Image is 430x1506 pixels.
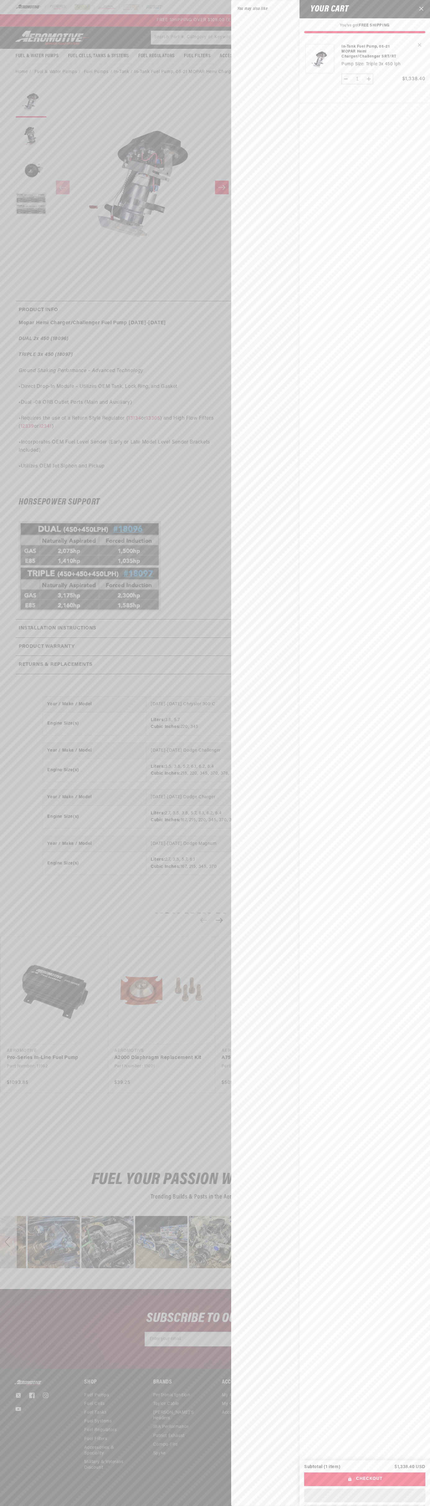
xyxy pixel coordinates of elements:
button: Remove In-Tank Fuel Pump, 05-21 MOPAR Hemi Charger/Challenger SRT/RT - Triple 3x 450 lph [414,39,425,50]
p: You’ve got [304,23,425,28]
div: Subtotal (1 item) [304,1465,340,1469]
dt: Pump Size: [341,62,364,67]
button: Checkout [304,1472,425,1486]
input: Quantity for In-Tank Fuel Pump, 05-21 MOPAR Hemi Charger/Challenger SRT/RT [350,74,365,84]
strong: FREE SHIPPING [359,24,390,27]
h2: Your cart [304,5,348,13]
span: $1,338.40 [402,76,425,81]
a: In-Tank Fuel Pump, 05-21 MOPAR Hemi Charger/Challenger SRT/RT [341,44,403,59]
dd: Triple 3x 450 lph [366,62,401,67]
p: $1,338.40 USD [395,1465,425,1469]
